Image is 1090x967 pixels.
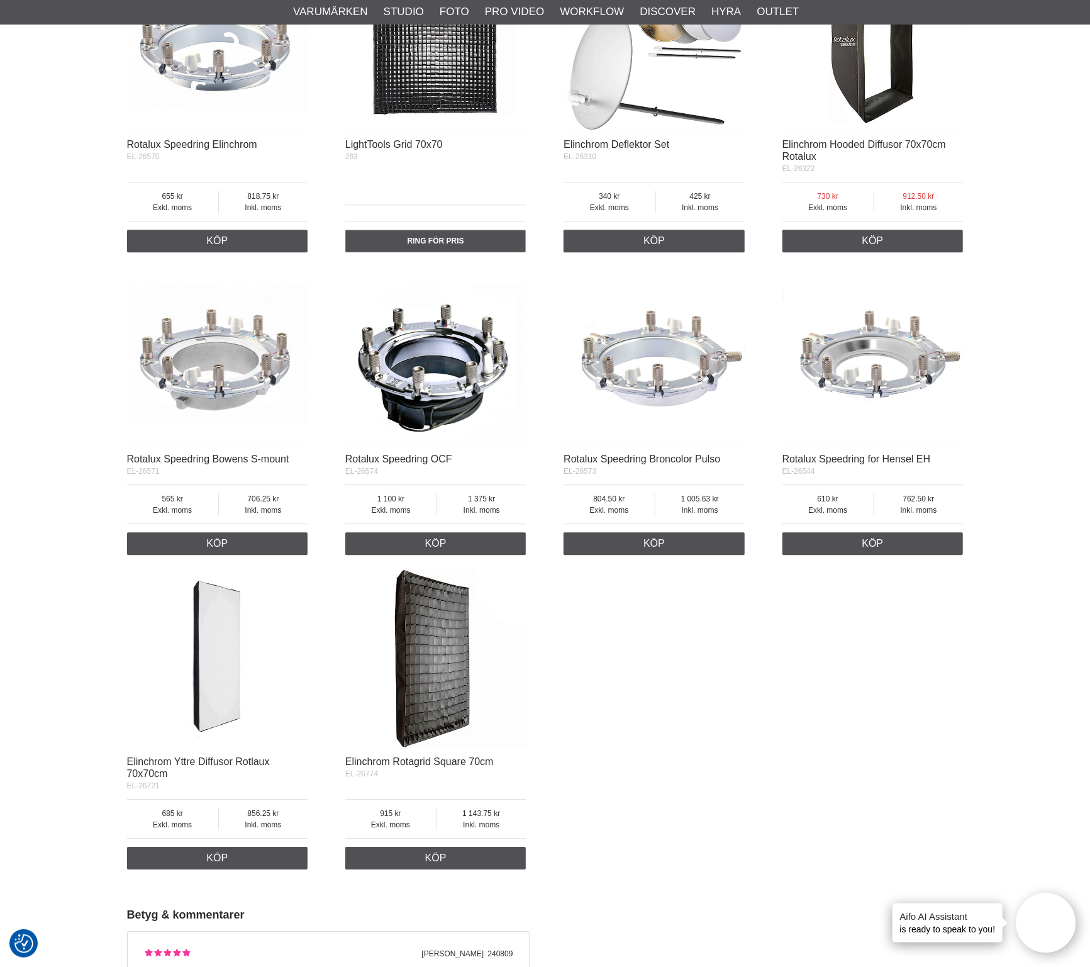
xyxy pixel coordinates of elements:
span: 263 [345,152,358,161]
a: Discover [640,4,696,20]
span: Inkl. moms [656,202,745,213]
span: [PERSON_NAME] [422,948,484,959]
div: is ready to speak to you! [893,903,1003,942]
span: EL-26774 [345,769,378,778]
span: 1 143.75 [437,808,526,819]
span: Exkl. moms [345,505,437,516]
span: Exkl. moms [564,202,655,213]
img: Rotalux Speedring for Hensel EH [782,265,964,446]
a: Köp [345,847,526,869]
a: Rotalux Speedring Broncolor Pulso [564,454,720,464]
span: 565 [127,493,218,505]
a: Rotalux Speedring for Hensel EH [782,454,931,464]
span: 685 [127,808,218,819]
span: 730 [782,191,874,202]
a: Studio [384,4,424,20]
img: Rotalux Speedring Bowens S-mount [127,265,308,446]
a: Elinchrom Hooded Diffusor 70x70cm Rotalux [782,139,946,162]
span: EL-26571 [127,467,160,476]
a: Köp [564,532,745,555]
span: Exkl. moms [127,202,218,213]
span: EL-26574 [345,467,378,476]
a: Outlet [757,4,799,20]
a: Köp [782,532,964,555]
span: 655 [127,191,218,202]
span: EL-26544 [782,467,815,476]
span: 425 [656,191,745,202]
span: Exkl. moms [782,505,874,516]
a: Rotalux Speedring Elinchrom [127,139,257,150]
span: EL-26310 [564,152,596,161]
img: Elinchrom Yttre Diffusor Rotlaux 70x70cm [127,567,308,749]
img: Elinchrom Rotagrid Square 70cm [345,567,526,749]
span: Inkl. moms [219,819,308,830]
span: Inkl. moms [219,505,308,516]
a: Köp [345,532,526,555]
span: Inkl. moms [437,819,526,830]
span: Inkl. moms [219,202,308,213]
span: Inkl. moms [437,505,526,516]
span: 1 005.63 [655,493,745,505]
img: Revisit consent button [14,934,33,953]
a: Köp [782,230,964,252]
a: Ring för pris [345,230,526,252]
button: Samtyckesinställningar [14,932,33,955]
span: EL-26573 [564,467,596,476]
span: EL-26570 [127,152,160,161]
a: Foto [440,4,469,20]
img: Rotalux Speedring OCF [345,265,526,446]
span: 340 [564,191,655,202]
a: Köp [564,230,745,252]
span: 610 [782,493,874,505]
a: Pro Video [485,4,544,20]
span: 804.50 [564,493,654,505]
span: 912.50 [874,191,963,202]
span: 762.50 [874,493,963,505]
span: 706.25 [219,493,308,505]
span: Exkl. moms [127,505,218,516]
a: Köp [127,847,308,869]
a: Elinchrom Yttre Diffusor Rotlaux 70x70cm [127,756,270,779]
a: Workflow [560,4,624,20]
span: 856.25 [219,808,308,819]
h2: Betyg & kommentarer [127,907,964,923]
a: Rotalux Speedring Bowens S-mount [127,454,289,464]
span: 1 375 [437,493,526,505]
span: 915 [345,808,436,819]
span: Exkl. moms [782,202,874,213]
span: EL-26322 [782,164,815,173]
span: Inkl. moms [655,505,745,516]
img: Rotalux Speedring Broncolor Pulso [564,265,745,446]
span: Exkl. moms [127,819,218,830]
a: Elinchrom Deflektor Set [564,139,669,150]
a: Hyra [711,4,741,20]
a: Rotalux Speedring OCF [345,454,452,464]
span: Exkl. moms [345,819,436,830]
a: Köp [127,532,308,555]
span: Exkl. moms [564,505,654,516]
a: Elinchrom Rotagrid Square 70cm [345,756,494,767]
h4: Aifo AI Assistant [900,910,996,923]
span: Inkl. moms [874,505,963,516]
span: EL-26721 [127,781,160,790]
a: Varumärken [293,4,368,20]
span: Inkl. moms [874,202,963,213]
span: 818.75 [219,191,308,202]
a: LightTools Grid 70x70 [345,139,443,150]
a: Köp [127,230,308,252]
span: 1 100 [345,493,437,505]
span: 240809 [487,948,513,959]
